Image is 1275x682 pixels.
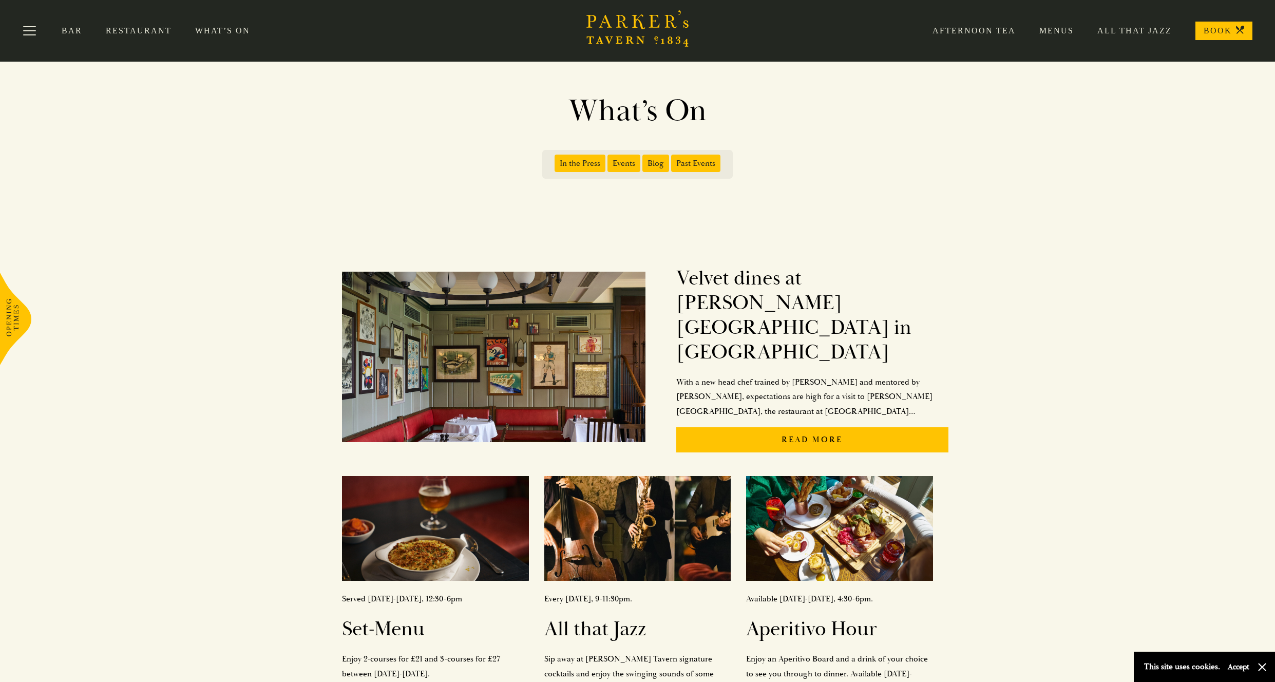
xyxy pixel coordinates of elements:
h2: Aperitivo Hour [746,617,933,641]
button: Accept [1228,662,1249,672]
span: Events [607,155,640,172]
span: Blog [642,155,669,172]
a: Served [DATE]-[DATE], 12:30-6pmSet-MenuEnjoy 2-courses for £21 and 3-courses for £27 between [DAT... [342,476,529,681]
p: Enjoy 2-courses for £21 and 3-courses for £27 between [DATE]-[DATE]. [342,652,529,681]
p: Served [DATE]-[DATE], 12:30-6pm [342,592,529,607]
p: Every [DATE], 9-11:30pm. [544,592,731,607]
h2: Set-Menu [342,617,529,641]
p: Read More [676,427,949,452]
h2: All that Jazz [544,617,731,641]
h1: What’s On [345,92,930,129]
p: Available [DATE]-[DATE], 4:30-6pm. [746,592,933,607]
a: Velvet dines at [PERSON_NAME][GEOGRAPHIC_DATA] in [GEOGRAPHIC_DATA]With a new head chef trained b... [342,256,949,461]
h2: Velvet dines at [PERSON_NAME][GEOGRAPHIC_DATA] in [GEOGRAPHIC_DATA] [676,266,949,365]
span: In the Press [555,155,605,172]
p: With a new head chef trained by [PERSON_NAME] and mentored by [PERSON_NAME], expectations are hig... [676,375,949,419]
span: Past Events [671,155,720,172]
button: Close and accept [1257,662,1267,672]
p: This site uses cookies. [1144,659,1220,674]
